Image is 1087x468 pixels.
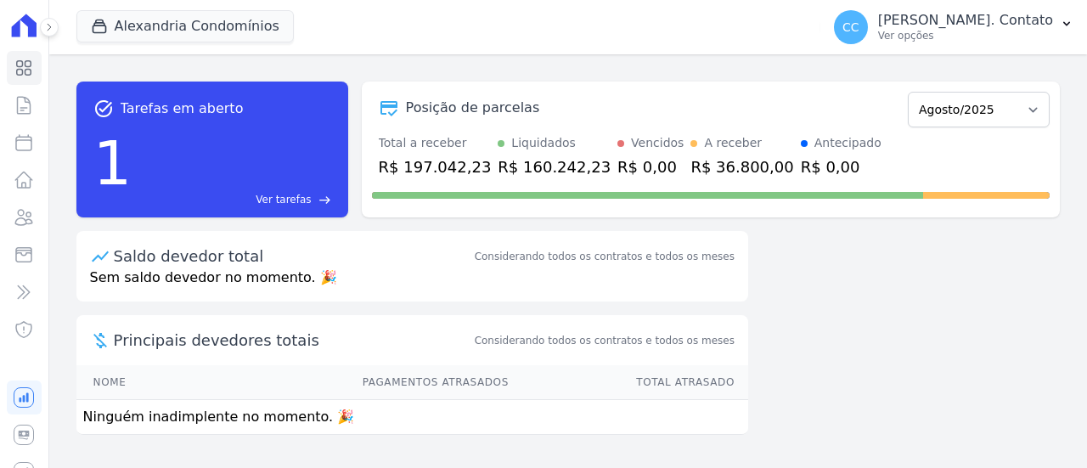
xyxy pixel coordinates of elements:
div: 1 [93,119,132,207]
span: Tarefas em aberto [121,99,244,119]
div: Considerando todos os contratos e todos os meses [475,249,735,264]
div: R$ 160.242,23 [498,155,611,178]
span: CC [842,21,859,33]
td: Ninguém inadimplente no momento. 🎉 [76,400,748,435]
div: Posição de parcelas [406,98,540,118]
div: R$ 197.042,23 [379,155,492,178]
th: Nome [76,365,196,400]
p: Sem saldo devedor no momento. 🎉 [76,268,748,302]
div: A receber [704,134,762,152]
div: Liquidados [511,134,576,152]
div: Total a receber [379,134,492,152]
div: Saldo devedor total [114,245,471,268]
span: Considerando todos os contratos e todos os meses [475,333,735,348]
p: [PERSON_NAME]. Contato [878,12,1053,29]
div: R$ 36.800,00 [690,155,793,178]
th: Total Atrasado [510,365,748,400]
span: Ver tarefas [256,192,311,207]
div: Vencidos [631,134,684,152]
a: Ver tarefas east [138,192,330,207]
button: CC [PERSON_NAME]. Contato Ver opções [820,3,1087,51]
span: task_alt [93,99,114,119]
div: R$ 0,00 [801,155,881,178]
div: Antecipado [814,134,881,152]
p: Ver opções [878,29,1053,42]
span: Principais devedores totais [114,329,471,352]
span: east [318,194,331,206]
button: Alexandria Condomínios [76,10,294,42]
div: R$ 0,00 [617,155,684,178]
th: Pagamentos Atrasados [196,365,510,400]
